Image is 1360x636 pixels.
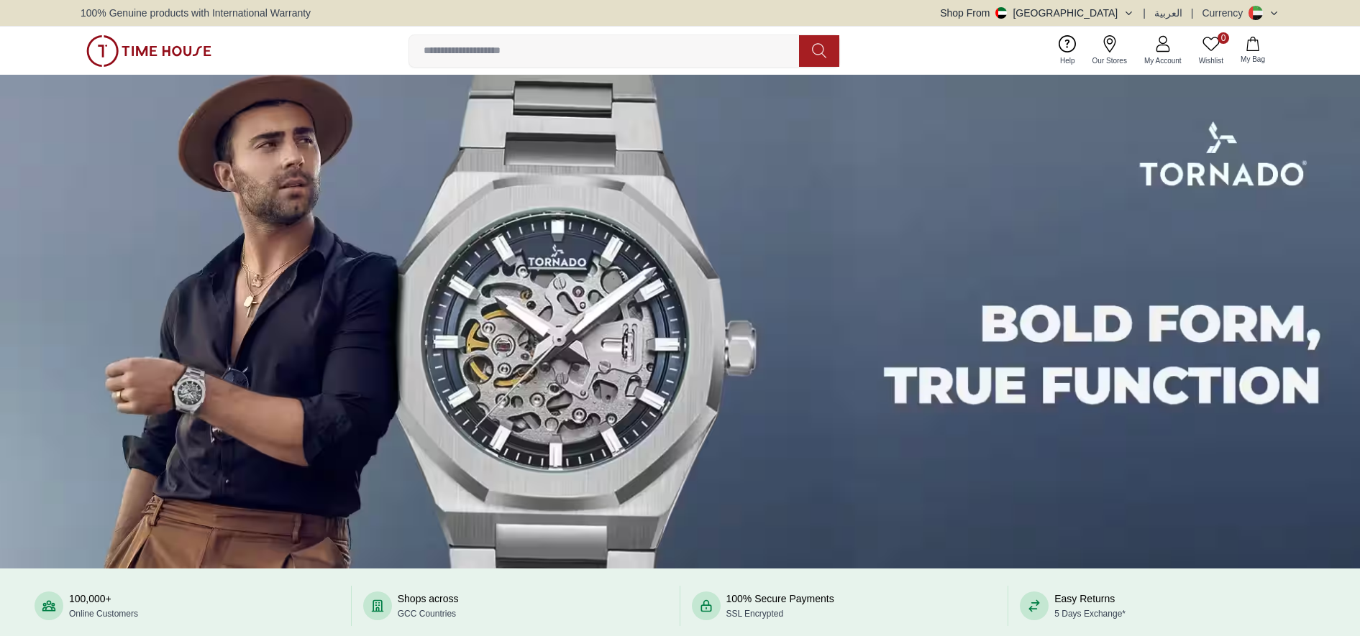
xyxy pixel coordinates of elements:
[1054,591,1126,620] div: Easy Returns
[1235,54,1271,65] span: My Bag
[940,6,1134,20] button: Shop From[GEOGRAPHIC_DATA]
[69,609,138,619] span: Online Customers
[69,591,138,620] div: 100,000+
[1154,6,1182,20] button: العربية
[1218,32,1229,44] span: 0
[1138,55,1187,66] span: My Account
[1143,6,1146,20] span: |
[1190,32,1232,69] a: 0Wishlist
[726,591,834,620] div: 100% Secure Payments
[1232,34,1274,68] button: My Bag
[1054,609,1126,619] span: 5 Days Exchange*
[398,591,459,620] div: Shops across
[1087,55,1133,66] span: Our Stores
[81,6,311,20] span: 100% Genuine products with International Warranty
[398,609,456,619] span: GCC Countries
[1193,55,1229,66] span: Wishlist
[995,7,1007,19] img: United Arab Emirates
[726,609,784,619] span: SSL Encrypted
[1191,6,1194,20] span: |
[1054,55,1081,66] span: Help
[1051,32,1084,69] a: Help
[86,35,211,67] img: ...
[1084,32,1136,69] a: Our Stores
[1202,6,1249,20] div: Currency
